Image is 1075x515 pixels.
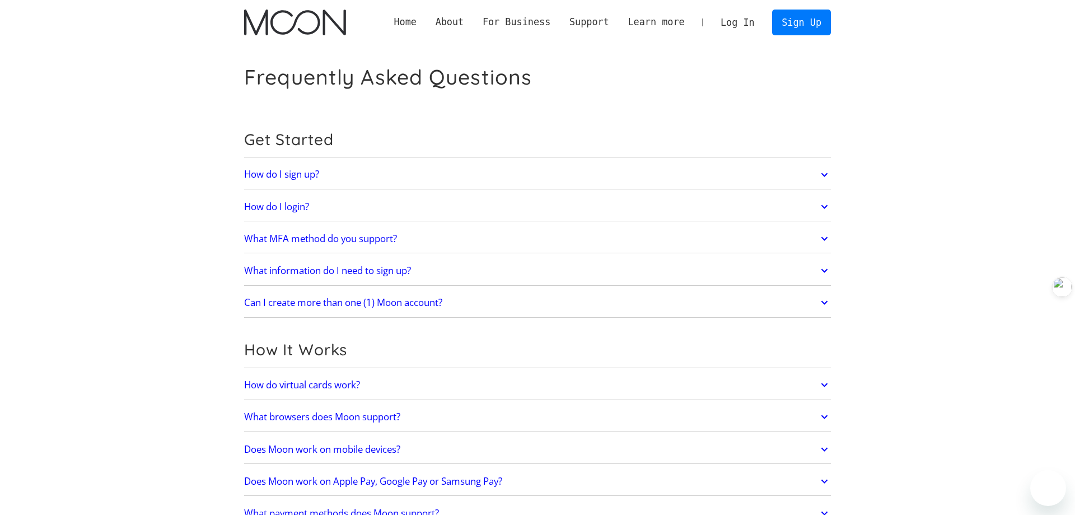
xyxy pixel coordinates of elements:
h2: How do I login? [244,201,309,212]
h2: What information do I need to sign up? [244,265,411,276]
div: Support [560,15,618,29]
h2: Can I create more than one (1) Moon account? [244,297,442,308]
div: For Business [473,15,560,29]
iframe: 启动消息传送窗口的按钮 [1030,470,1066,506]
div: About [436,15,464,29]
h2: How It Works [244,340,831,359]
a: Does Moon work on Apple Pay, Google Pay or Samsung Pay? [244,470,831,493]
div: For Business [483,15,550,29]
a: What browsers does Moon support? [244,405,831,429]
a: Sign Up [772,10,830,35]
a: Does Moon work on mobile devices? [244,438,831,461]
a: How do I sign up? [244,163,831,187]
a: home [244,10,345,35]
a: How do virtual cards work? [244,373,831,397]
div: Learn more [619,15,694,29]
img: Moon Logo [244,10,345,35]
h2: How do virtual cards work? [244,379,360,391]
a: Log In [711,10,764,35]
h2: What MFA method do you support? [244,233,397,244]
a: What information do I need to sign up? [244,259,831,282]
div: About [426,15,473,29]
div: Learn more [628,15,684,29]
h2: Get Started [244,130,831,149]
a: How do I login? [244,195,831,219]
div: Support [569,15,609,29]
h2: How do I sign up? [244,169,319,180]
a: Can I create more than one (1) Moon account? [244,291,831,314]
h2: Does Moon work on mobile devices? [244,444,400,455]
a: Home [385,15,426,29]
a: What MFA method do you support? [244,227,831,250]
h1: Frequently Asked Questions [244,64,532,90]
h2: Does Moon work on Apple Pay, Google Pay or Samsung Pay? [244,476,502,487]
h2: What browsers does Moon support? [244,411,400,423]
